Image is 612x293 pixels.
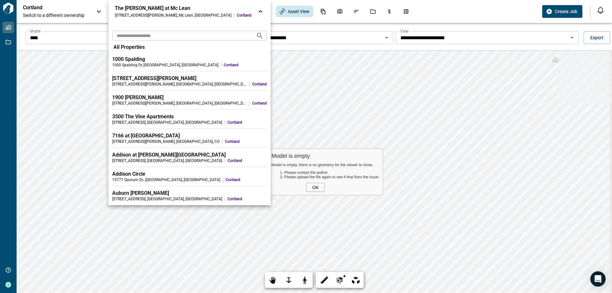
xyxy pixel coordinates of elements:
[252,82,267,87] span: Cortland
[112,139,220,144] div: [STREET_ADDRESS][PERSON_NAME] , [GEOGRAPHIC_DATA] , CO
[590,271,606,287] div: Open Intercom Messenger
[115,5,251,11] div: The [PERSON_NAME] at Mc Lean
[112,62,218,68] div: 1000 Spalding Dr , [GEOGRAPHIC_DATA] , [GEOGRAPHIC_DATA]
[225,139,267,144] span: Cortland
[228,158,267,163] span: Cortland
[112,152,267,158] div: Addison at [PERSON_NAME][GEOGRAPHIC_DATA]
[112,94,267,101] div: 1900 [PERSON_NAME]
[112,190,267,196] div: Auburn [PERSON_NAME]
[252,101,267,106] span: Cortland
[112,120,222,125] div: [STREET_ADDRESS] , [GEOGRAPHIC_DATA] , [GEOGRAPHIC_DATA]
[112,82,247,87] div: [STREET_ADDRESS][PERSON_NAME] , [GEOGRAPHIC_DATA] , [GEOGRAPHIC_DATA]
[228,120,267,125] span: Cortland
[237,13,251,18] span: Cortland
[112,133,267,139] div: 7166 at [GEOGRAPHIC_DATA]
[228,196,267,201] span: Cortland
[112,75,267,82] div: [STREET_ADDRESS][PERSON_NAME]
[113,44,145,50] span: All Properties
[253,29,266,42] button: Search projects
[224,62,267,68] span: Cortland
[112,177,220,182] div: 15777 Quorum Dr. , [GEOGRAPHIC_DATA] , [GEOGRAPHIC_DATA]
[112,114,267,120] div: 3500 The Vine Apartments
[226,177,267,182] span: Cortland
[115,13,231,18] div: [STREET_ADDRESS][PERSON_NAME] , Mc Lean , [GEOGRAPHIC_DATA]
[112,101,247,106] div: [STREET_ADDRESS][PERSON_NAME] , [GEOGRAPHIC_DATA] , [GEOGRAPHIC_DATA]
[112,171,267,177] div: Addison Circle
[112,56,267,62] div: 1000 Spalding
[112,158,222,163] div: [STREET_ADDRESS] , [GEOGRAPHIC_DATA] , [GEOGRAPHIC_DATA]
[112,196,222,201] div: [STREET_ADDRESS] , [GEOGRAPHIC_DATA] , [GEOGRAPHIC_DATA]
